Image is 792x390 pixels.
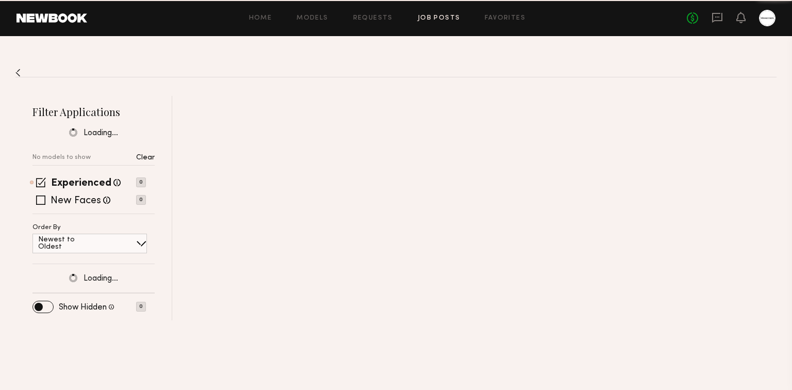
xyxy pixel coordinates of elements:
p: Newest to Oldest [38,236,100,251]
label: Show Hidden [59,303,107,312]
a: Favorites [485,15,525,22]
p: 0 [136,195,146,205]
p: Order By [32,224,61,231]
p: 0 [136,177,146,187]
a: Requests [353,15,393,22]
p: Clear [136,154,155,161]
a: Job Posts [418,15,460,22]
label: Experienced [51,178,111,189]
h2: Filter Applications [32,105,155,119]
span: Loading… [84,274,118,283]
a: Models [296,15,328,22]
a: Home [249,15,272,22]
span: Loading… [84,129,118,138]
p: No models to show [32,154,91,161]
img: Back to previous page [15,69,21,77]
p: 0 [136,302,146,312]
label: New Faces [51,196,101,206]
